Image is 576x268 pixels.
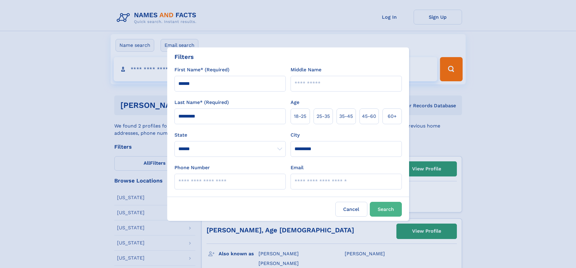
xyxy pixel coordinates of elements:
span: 35‑45 [339,113,353,120]
label: Middle Name [291,66,321,73]
label: Email [291,164,304,171]
label: Age [291,99,299,106]
label: State [174,131,286,139]
span: 25‑35 [317,113,330,120]
label: First Name* (Required) [174,66,229,73]
span: 18‑25 [294,113,306,120]
label: Cancel [335,202,367,217]
label: Phone Number [174,164,210,171]
label: Last Name* (Required) [174,99,229,106]
span: 45‑60 [362,113,376,120]
button: Search [370,202,402,217]
label: City [291,131,300,139]
span: 60+ [388,113,397,120]
div: Filters [174,52,194,61]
